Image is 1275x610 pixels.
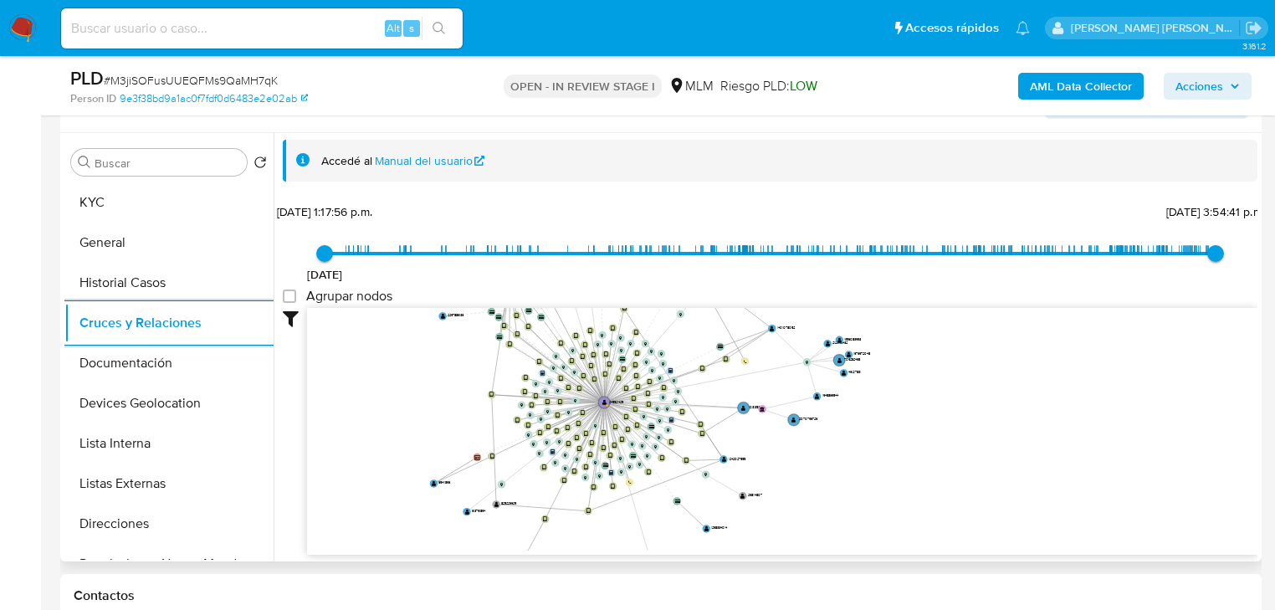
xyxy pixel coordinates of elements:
[620,357,625,361] text: 
[622,305,627,311] text: 
[667,427,669,432] text: 
[815,393,819,399] text: 
[548,379,550,384] text: 
[592,377,597,382] text: 
[542,464,546,470] text: 
[70,64,104,91] b: PLD
[501,501,517,505] text: 825226625
[837,336,842,342] text: 
[489,310,494,314] text: 
[837,357,842,363] text: 
[611,483,615,489] text: 
[564,453,566,458] text: 
[634,329,638,335] text: 
[635,350,639,356] text: 
[74,587,1248,604] h1: Contactos
[566,441,571,447] text: 
[651,367,653,372] text: 
[720,77,817,95] span: Riesgo PLD:
[598,473,601,478] text: 
[545,399,550,405] text: 
[673,378,675,383] text: 
[633,406,637,412] text: 
[64,263,274,303] button: Historial Casos
[619,336,622,341] text: 
[586,508,591,514] text: 
[520,402,523,408] text: 
[729,456,746,460] text: 1242027555
[562,365,565,370] text: 
[375,153,485,169] a: Manual del usuario
[546,409,549,414] text: 
[650,349,653,354] text: 
[905,19,999,37] span: Accesos rápidos
[611,325,615,331] text: 
[1018,73,1144,100] button: AML Data Collector
[64,383,274,423] button: Devices Geolocation
[649,425,654,429] text: 
[641,443,643,449] text: 
[526,309,531,313] text: 
[612,443,617,449] text: 
[559,341,563,346] text: 
[826,341,830,346] text: 
[654,444,657,449] text: 
[537,359,541,365] text: 
[631,442,633,447] text: 
[626,427,630,433] text: 
[535,381,537,386] text: 
[504,74,662,98] p: OPEN - IN REVIEW STAGE I
[718,345,723,349] text: 
[438,480,451,484] text: 65411896
[558,399,562,405] text: 
[700,430,704,436] text: 
[422,17,456,40] button: search-icon
[1166,203,1265,220] span: [DATE] 3:54:41 p.m.
[573,370,576,375] text: 
[540,371,545,376] text: 
[669,439,673,445] text: 
[662,395,664,400] text: 
[1016,21,1030,35] a: Notificaciones
[760,406,765,411] text: 
[603,371,607,377] text: 
[704,472,707,477] text: 
[603,464,608,468] text: 
[1071,20,1240,36] p: michelleangelica.rodriguez@mercadolibre.com.mx
[594,459,597,464] text: 
[1242,39,1267,53] span: 3.161.2
[490,454,494,459] text: 
[749,405,766,409] text: 1031353924
[613,424,617,430] text: 
[777,326,796,330] text: 1401078052
[558,438,561,443] text: 
[620,469,622,474] text: 
[624,386,628,392] text: 
[1245,19,1262,37] a: Salir
[609,470,613,475] text: 
[624,413,628,419] text: 
[571,348,574,353] text: 
[527,433,530,438] text: 
[570,358,574,364] text: 
[550,449,555,454] text: 
[602,430,606,436] text: 
[523,389,527,395] text: 
[534,393,538,399] text: 
[564,466,566,471] text: 
[668,77,714,95] div: MLM
[662,385,666,391] text: 
[432,480,436,486] text: 
[253,156,267,174] button: Volver al orden por defecto
[662,361,664,366] text: 
[748,493,762,497] text: 298114807
[64,182,274,223] button: KYC
[594,423,597,428] text: 
[647,402,651,408] text: 
[634,373,638,379] text: 
[740,493,745,499] text: 
[699,422,703,428] text: 
[562,477,566,483] text: 
[581,410,585,416] text: 
[500,482,503,487] text: 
